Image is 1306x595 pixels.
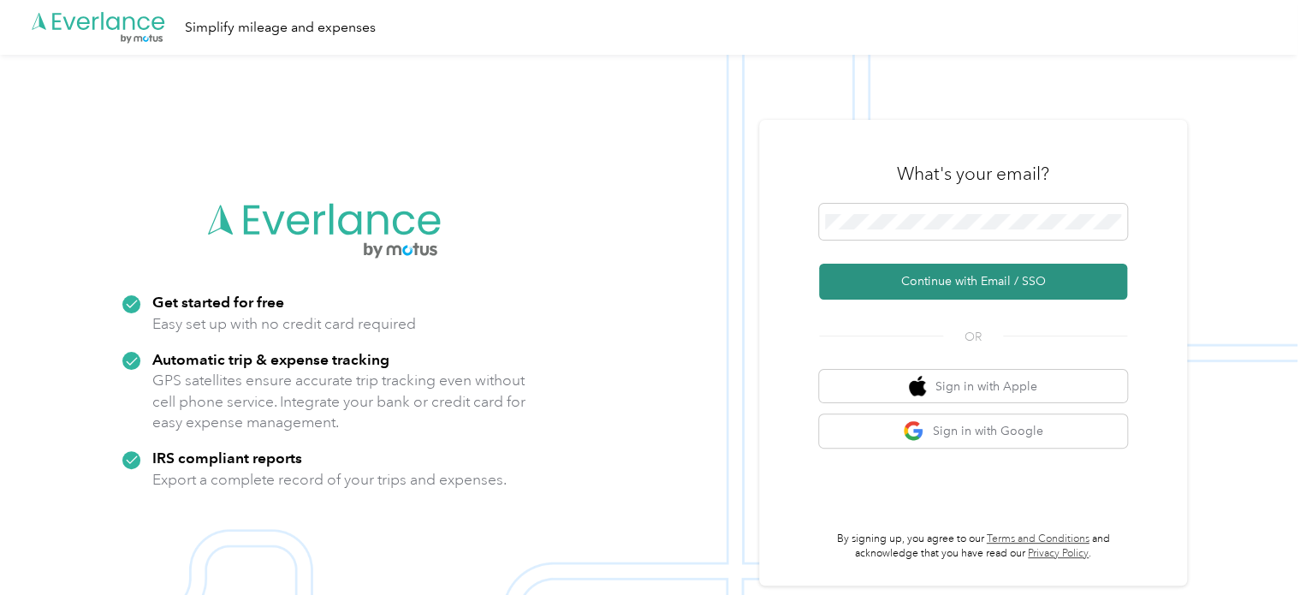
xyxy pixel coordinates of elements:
img: apple logo [909,376,926,397]
p: By signing up, you agree to our and acknowledge that you have read our . [819,532,1127,562]
img: google logo [903,420,924,442]
iframe: Everlance-gr Chat Button Frame [1210,499,1306,595]
a: Privacy Policy [1028,547,1089,560]
button: google logoSign in with Google [819,414,1127,448]
span: OR [943,328,1003,346]
p: Export a complete record of your trips and expenses. [152,469,507,491]
button: apple logoSign in with Apple [819,370,1127,403]
button: Continue with Email / SSO [819,264,1127,300]
strong: IRS compliant reports [152,449,302,467]
p: Easy set up with no credit card required [152,313,416,335]
strong: Automatic trip & expense tracking [152,350,389,368]
h3: What's your email? [897,162,1049,186]
p: GPS satellites ensure accurate trip tracking even without cell phone service. Integrate your bank... [152,370,526,433]
div: Simplify mileage and expenses [185,17,376,39]
a: Terms and Conditions [987,533,1089,545]
strong: Get started for free [152,293,284,311]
